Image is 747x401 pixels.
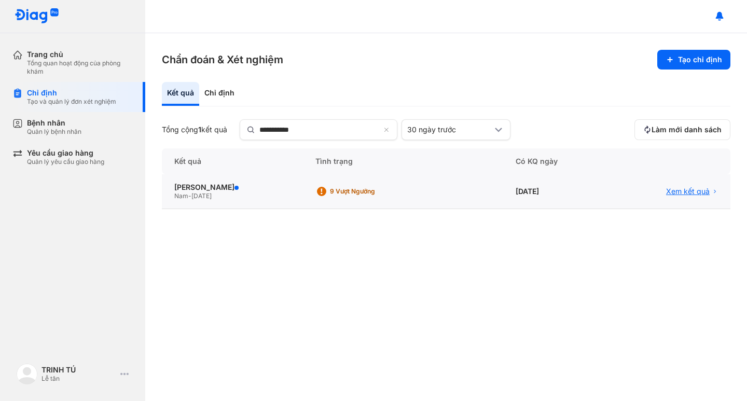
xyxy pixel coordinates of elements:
div: Trang chủ [27,50,133,59]
div: Kết quả [162,82,199,106]
div: Quản lý yêu cầu giao hàng [27,158,104,166]
div: Quản lý bệnh nhân [27,128,81,136]
div: Lễ tân [41,375,116,383]
div: Tổng cộng kết quả [162,125,227,134]
div: Chỉ định [27,88,116,98]
div: Bệnh nhân [27,118,81,128]
div: 30 ngày trước [407,125,492,134]
span: Làm mới danh sách [652,125,722,134]
span: [DATE] [191,192,212,200]
div: Có KQ ngày [503,148,609,174]
button: Làm mới danh sách [634,119,730,140]
span: - [188,192,191,200]
div: TRINH TÚ [41,365,116,375]
div: [DATE] [503,174,609,209]
img: logo [15,8,59,24]
div: Tình trạng [303,148,503,174]
div: Tổng quan hoạt động của phòng khám [27,59,133,76]
div: 9 Vượt ngưỡng [330,187,413,196]
div: Chỉ định [199,82,240,106]
span: Nam [174,192,188,200]
span: Xem kết quả [666,187,710,196]
button: Tạo chỉ định [657,50,730,70]
div: Kết quả [162,148,303,174]
img: logo [17,364,37,384]
h3: Chẩn đoán & Xét nghiệm [162,52,283,67]
span: 1 [198,125,201,134]
div: Yêu cầu giao hàng [27,148,104,158]
div: Tạo và quản lý đơn xét nghiệm [27,98,116,106]
div: [PERSON_NAME] [174,183,290,192]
